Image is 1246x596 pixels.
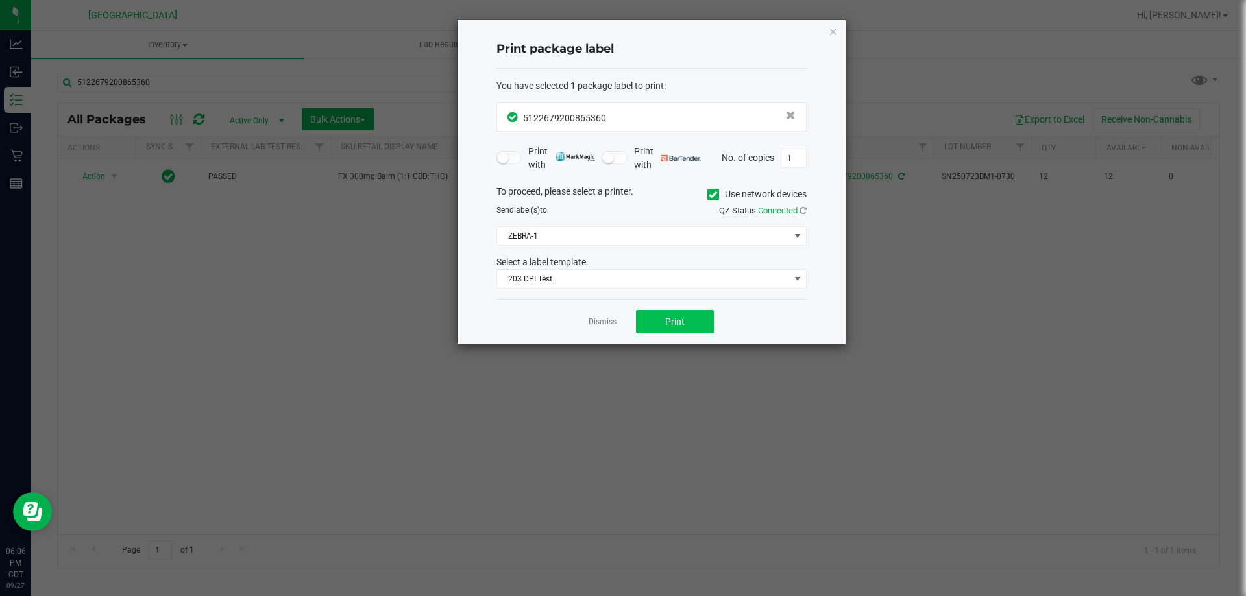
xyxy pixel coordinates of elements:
[497,227,790,245] span: ZEBRA-1
[497,270,790,288] span: 203 DPI Test
[496,79,807,93] div: :
[634,145,701,172] span: Print with
[636,310,714,333] button: Print
[722,152,774,162] span: No. of copies
[487,185,816,204] div: To proceed, please select a printer.
[487,256,816,269] div: Select a label template.
[528,145,595,172] span: Print with
[758,206,798,215] span: Connected
[496,41,807,58] h4: Print package label
[496,80,664,91] span: You have selected 1 package label to print
[661,155,701,161] img: bartender.png
[707,187,807,201] label: Use network devices
[589,316,617,328] a: Dismiss
[665,316,685,327] span: Print
[514,206,540,215] span: label(s)
[556,152,595,161] img: mark_magic_cybra.png
[523,113,606,123] span: 5122679200865360
[13,492,52,531] iframe: Resource center
[719,206,807,215] span: QZ Status:
[496,206,549,215] span: Send to:
[507,110,520,124] span: In Sync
